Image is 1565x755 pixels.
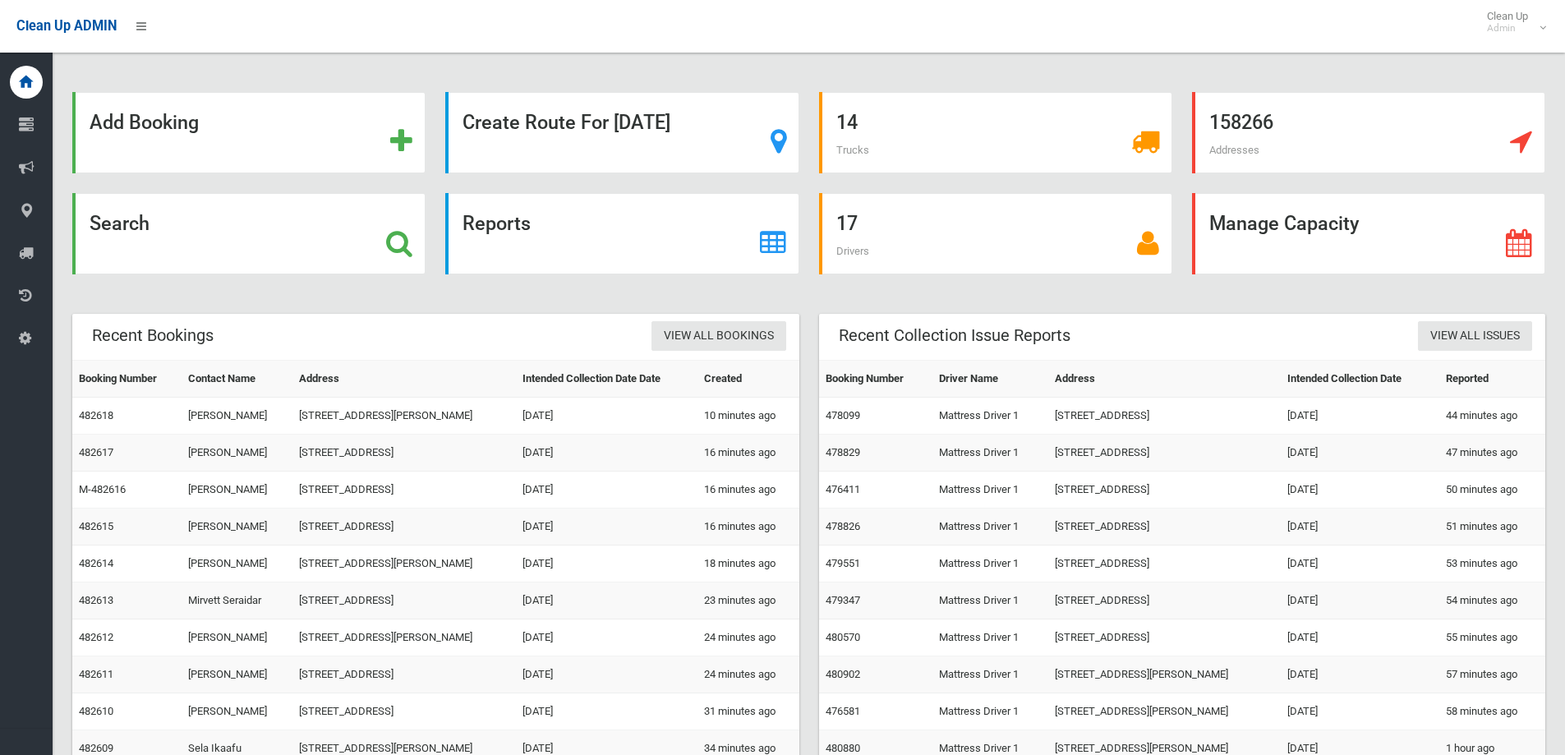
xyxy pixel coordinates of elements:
td: Mattress Driver 1 [932,582,1048,619]
td: [PERSON_NAME] [182,656,292,693]
strong: Search [90,212,150,235]
td: [DATE] [516,546,697,582]
a: Search [72,193,426,274]
a: 478829 [826,446,860,458]
td: [STREET_ADDRESS] [1048,509,1281,546]
a: 482610 [79,705,113,717]
a: 482618 [79,409,113,421]
header: Recent Collection Issue Reports [819,320,1090,352]
td: [DATE] [1281,582,1439,619]
td: [STREET_ADDRESS][PERSON_NAME] [1048,693,1281,730]
td: Mattress Driver 1 [932,656,1048,693]
th: Intended Collection Date Date [516,361,697,398]
td: 50 minutes ago [1439,472,1545,509]
td: Mattress Driver 1 [932,619,1048,656]
td: [STREET_ADDRESS] [292,435,516,472]
a: 478099 [826,409,860,421]
td: 57 minutes ago [1439,656,1545,693]
a: 482615 [79,520,113,532]
a: Reports [445,193,799,274]
td: [STREET_ADDRESS] [1048,546,1281,582]
th: Contact Name [182,361,292,398]
span: Clean Up ADMIN [16,18,117,34]
a: M-482616 [79,483,126,495]
strong: Create Route For [DATE] [463,111,670,134]
a: 482611 [79,668,113,680]
a: Manage Capacity [1192,193,1545,274]
td: [DATE] [1281,619,1439,656]
td: 10 minutes ago [697,398,799,435]
a: 480902 [826,668,860,680]
td: [DATE] [516,509,697,546]
td: Mattress Driver 1 [932,472,1048,509]
td: [STREET_ADDRESS] [292,693,516,730]
td: 47 minutes ago [1439,435,1545,472]
td: [STREET_ADDRESS] [292,472,516,509]
td: Mattress Driver 1 [932,435,1048,472]
td: [STREET_ADDRESS] [1048,582,1281,619]
strong: 158266 [1209,111,1273,134]
td: [PERSON_NAME] [182,472,292,509]
span: Drivers [836,245,869,257]
td: Mattress Driver 1 [932,693,1048,730]
td: 16 minutes ago [697,472,799,509]
a: 478826 [826,520,860,532]
td: 51 minutes ago [1439,509,1545,546]
a: View All Issues [1418,321,1532,352]
td: 16 minutes ago [697,509,799,546]
td: [DATE] [516,582,697,619]
a: 482609 [79,742,113,754]
td: [STREET_ADDRESS] [1048,619,1281,656]
a: 480570 [826,631,860,643]
strong: Add Booking [90,111,199,134]
span: Clean Up [1479,10,1544,35]
td: 24 minutes ago [697,619,799,656]
a: View All Bookings [651,321,786,352]
td: 23 minutes ago [697,582,799,619]
span: Addresses [1209,144,1259,156]
td: [STREET_ADDRESS][PERSON_NAME] [1048,656,1281,693]
a: Create Route For [DATE] [445,92,799,173]
td: [STREET_ADDRESS] [1048,435,1281,472]
td: [DATE] [516,656,697,693]
td: [PERSON_NAME] [182,398,292,435]
td: 54 minutes ago [1439,582,1545,619]
td: 53 minutes ago [1439,546,1545,582]
td: 44 minutes ago [1439,398,1545,435]
td: [DATE] [1281,693,1439,730]
a: 479347 [826,594,860,606]
a: 17 Drivers [819,193,1172,274]
td: [DATE] [1281,472,1439,509]
th: Address [1048,361,1281,398]
span: Trucks [836,144,869,156]
a: Add Booking [72,92,426,173]
td: 31 minutes ago [697,693,799,730]
a: 479551 [826,557,860,569]
td: [DATE] [516,693,697,730]
td: Mattress Driver 1 [932,509,1048,546]
td: [DATE] [516,398,697,435]
a: 482614 [79,557,113,569]
strong: 17 [836,212,858,235]
a: 476581 [826,705,860,717]
th: Booking Number [819,361,932,398]
td: Mirvett Seraidar [182,582,292,619]
td: 18 minutes ago [697,546,799,582]
td: [DATE] [516,435,697,472]
td: 55 minutes ago [1439,619,1545,656]
strong: 14 [836,111,858,134]
td: [STREET_ADDRESS] [292,582,516,619]
a: 476411 [826,483,860,495]
td: [DATE] [516,619,697,656]
td: [STREET_ADDRESS] [1048,472,1281,509]
td: [PERSON_NAME] [182,435,292,472]
a: 14 Trucks [819,92,1172,173]
td: Mattress Driver 1 [932,546,1048,582]
td: [STREET_ADDRESS][PERSON_NAME] [292,546,516,582]
th: Address [292,361,516,398]
td: [DATE] [1281,509,1439,546]
td: [STREET_ADDRESS][PERSON_NAME] [292,398,516,435]
th: Created [697,361,799,398]
th: Intended Collection Date [1281,361,1439,398]
td: [PERSON_NAME] [182,693,292,730]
